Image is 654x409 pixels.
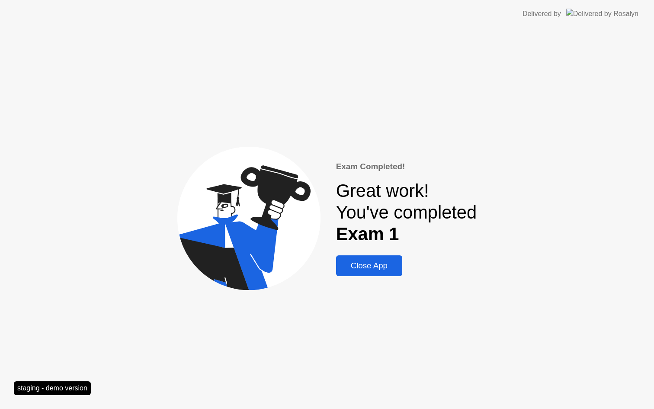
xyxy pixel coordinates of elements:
div: staging - demo version [14,381,91,395]
img: Delivered by Rosalyn [566,9,638,19]
div: Delivered by [523,9,561,19]
div: Exam Completed! [336,161,477,173]
button: Close App [336,255,402,276]
div: Great work! You've completed [336,180,477,245]
b: Exam 1 [336,224,399,244]
div: Close App [339,261,400,271]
